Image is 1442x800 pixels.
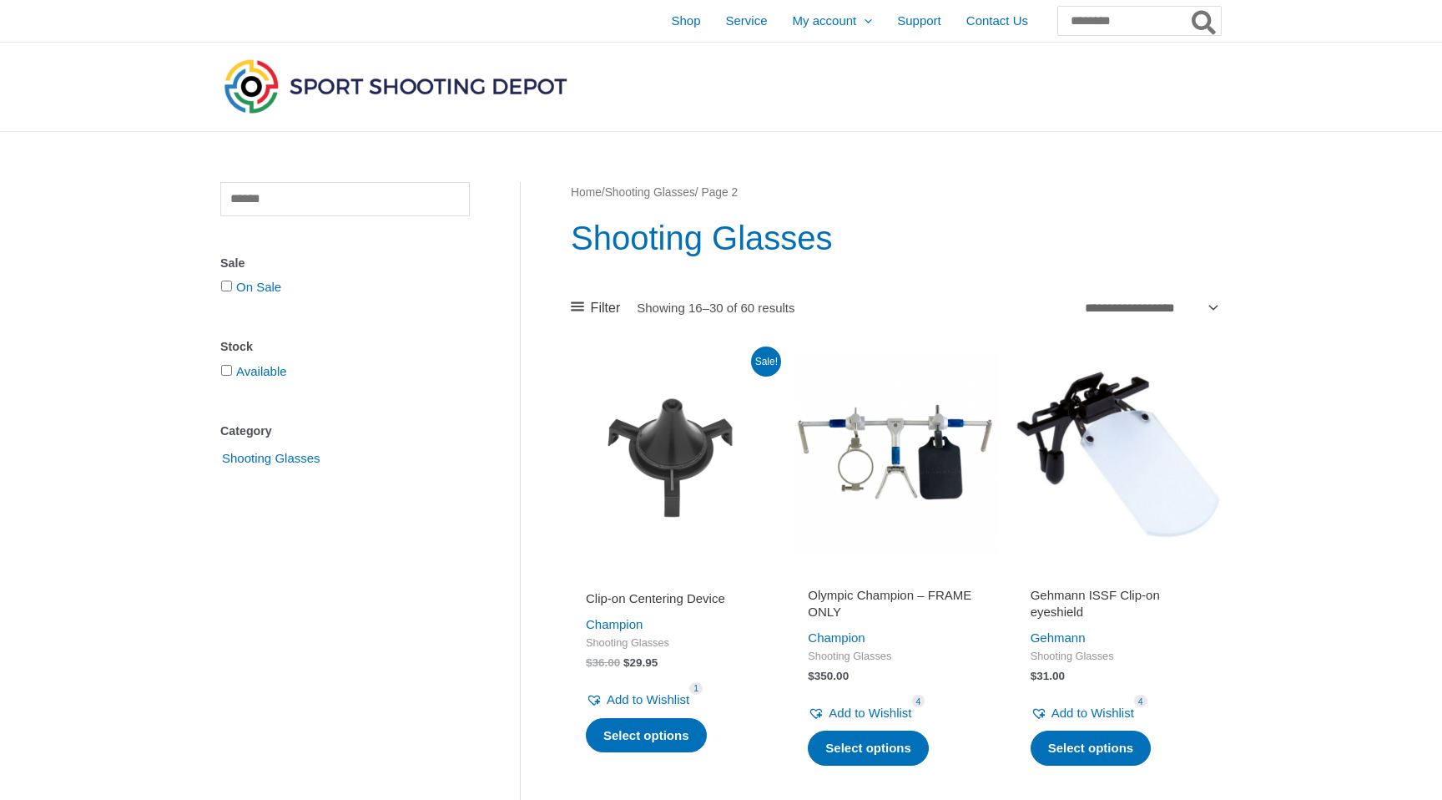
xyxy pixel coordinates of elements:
div: Sale [220,251,470,276]
h2: Clip-on Centering Device [586,590,761,607]
span: 4 [1134,695,1147,707]
span: Add to Wishlist [1051,706,1134,720]
a: Home [571,186,602,199]
input: On Sale [221,281,232,291]
span: Add to Wishlist [607,692,689,706]
a: Champion [808,630,865,645]
img: Sport Shooting Depot [220,55,571,117]
a: Add to Wishlist [1031,701,1134,725]
a: Olympic Champion – FRAME ONLY [808,587,983,626]
bdi: 31.00 [1031,670,1065,682]
a: On Sale [236,280,281,294]
span: 4 [912,695,925,707]
span: 1 [689,682,703,695]
span: $ [586,656,592,669]
a: Select options for “Olympic Champion - FRAME ONLY” [808,731,929,766]
iframe: Customer reviews powered by Trustpilot [1031,567,1206,587]
input: Available [221,365,232,376]
button: Search [1188,7,1221,35]
a: Add to Wishlist [808,701,911,725]
img: Olympic Champion [793,352,998,557]
span: Shooting Glasses [808,650,983,664]
p: Showing 16–30 of 60 results [637,301,794,314]
div: Stock [220,335,470,359]
iframe: Customer reviews powered by Trustpilot [808,567,983,587]
span: Shooting Glasses [220,444,322,473]
bdi: 36.00 [586,656,620,669]
img: Clip-on Centering Device [571,352,776,557]
img: ISSF Clip-on eyeshield [1016,352,1221,557]
a: Available [236,364,287,378]
span: $ [1031,670,1037,682]
nav: Breadcrumb [571,182,1221,204]
h2: Olympic Champion – FRAME ONLY [808,587,983,620]
span: Shooting Glasses [1031,650,1206,664]
a: Champion [586,617,643,631]
a: Select options for “Gehmann ISSF Clip-on eyeshield” [1031,731,1152,766]
span: Sale! [751,347,781,377]
span: Add to Wishlist [829,706,911,720]
h1: Shooting Glasses [571,215,1221,261]
iframe: Customer reviews powered by Trustpilot [586,567,761,587]
a: Gehmann [1031,630,1086,645]
a: Shooting Glasses [220,450,322,464]
a: Shooting Glasses [605,186,695,199]
a: Gehmann ISSF Clip-on eyeshield [1031,587,1206,626]
a: Filter [571,296,620,321]
span: $ [808,670,814,682]
a: Select options for “Clip-on Centering Device” [586,718,707,753]
span: $ [623,656,630,669]
span: Filter [591,296,621,321]
select: Shop order [1078,295,1221,320]
bdi: 29.95 [623,656,658,669]
div: Category [220,419,470,443]
h2: Gehmann ISSF Clip-on eyeshield [1031,587,1206,620]
a: Clip-on Centering Device [586,590,761,613]
a: Add to Wishlist [586,688,689,711]
span: Shooting Glasses [586,636,761,651]
bdi: 350.00 [808,670,849,682]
